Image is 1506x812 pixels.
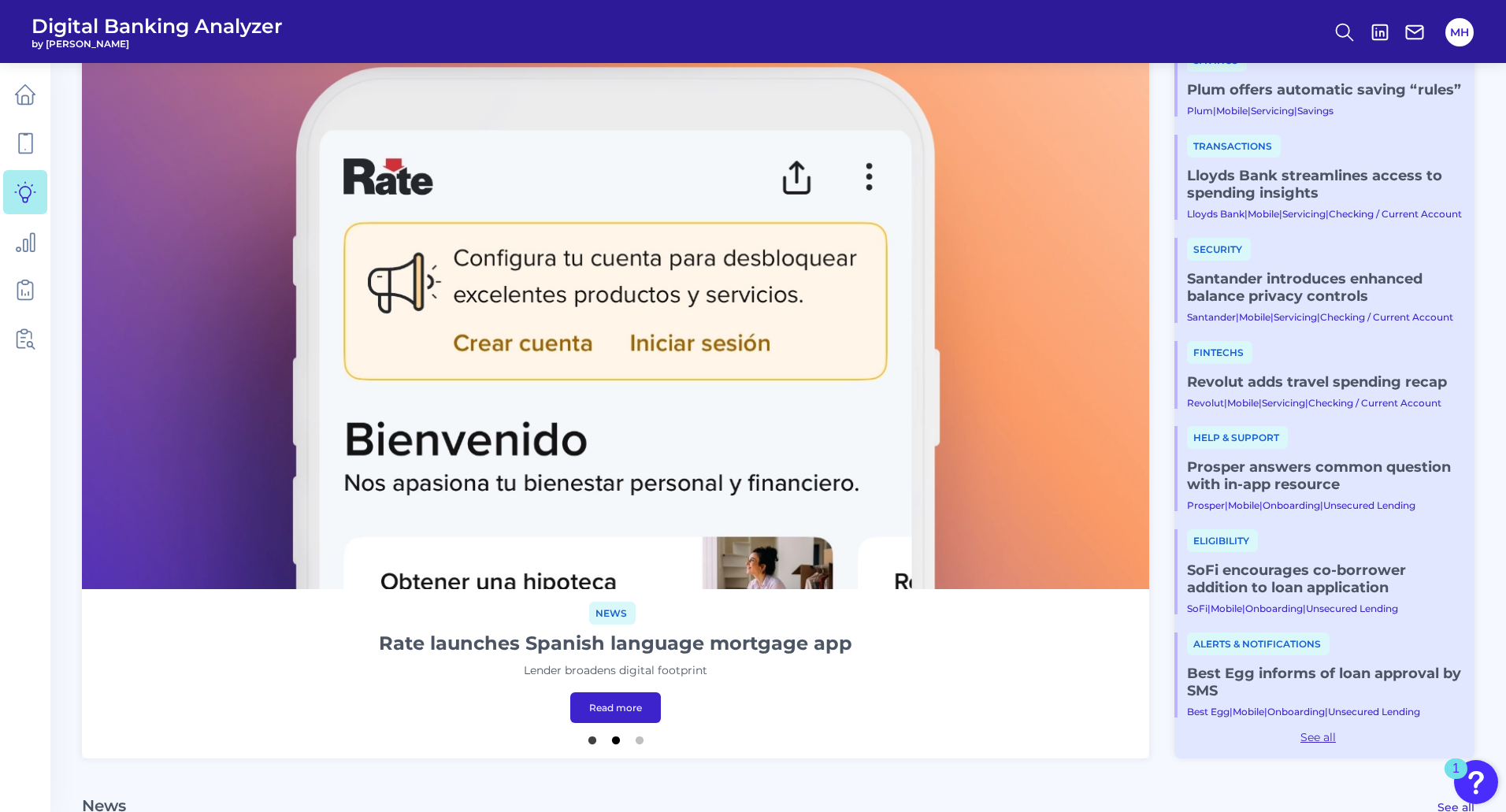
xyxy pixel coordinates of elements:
[584,729,600,744] button: 1
[1233,706,1264,717] a: Mobile
[1187,81,1462,98] a: Plum offers automatic saving “rules”​
[1320,311,1453,323] a: Checking / Current Account
[1452,769,1460,789] div: 1
[1187,426,1288,449] span: Help & Support
[1308,397,1441,409] a: Checking / Current Account
[1207,603,1211,614] span: |
[1187,665,1462,699] a: Best Egg informs of loan approval by SMS
[1242,603,1245,614] span: |
[1303,603,1306,614] span: |
[1259,397,1262,409] span: |
[1187,499,1225,511] a: Prosper
[1325,706,1328,717] span: |
[1282,208,1326,220] a: Servicing
[1294,105,1297,117] span: |
[1187,636,1330,651] a: Alerts & Notifications
[1187,458,1462,493] a: Prosper answers common question with in-app resource
[1306,603,1398,614] a: Unsecured Lending
[1225,499,1228,511] span: |
[1270,311,1274,323] span: |
[1187,167,1462,202] a: Lloyds Bank streamlines access to spending insights
[1187,105,1213,117] a: Plum
[1230,706,1233,717] span: |
[1228,499,1259,511] a: Mobile
[1187,603,1207,614] a: SoFi
[1297,105,1334,117] a: Savings
[1267,706,1325,717] a: Onboarding
[1239,311,1270,323] a: Mobile
[1224,397,1227,409] span: |
[1187,270,1462,305] a: Santander introduces enhanced balance privacy controls
[1251,105,1294,117] a: Servicing
[32,14,283,38] span: Digital Banking Analyzer
[1213,105,1216,117] span: |
[1317,311,1320,323] span: |
[608,729,624,744] button: 2
[1187,529,1258,552] span: Eligibility
[1187,242,1251,256] a: Security
[1187,345,1252,359] a: Fintechs
[1174,730,1462,744] a: See all
[1323,499,1415,511] a: Unsecured Lending
[1187,135,1281,158] span: Transactions
[1263,499,1320,511] a: Onboarding
[1187,632,1330,655] span: Alerts & Notifications
[1279,208,1282,220] span: |
[1248,208,1279,220] a: Mobile
[570,692,661,723] a: Read more
[1445,18,1474,46] button: MH
[1262,397,1305,409] a: Servicing
[1454,760,1498,804] button: Open Resource Center, 1 new notification
[1187,53,1247,67] a: Savings
[589,602,636,625] span: News
[1187,397,1224,409] a: Revolut
[1259,499,1263,511] span: |
[524,662,707,680] p: Lender broadens digital footprint
[1187,208,1244,220] a: Lloyds Bank
[1211,603,1242,614] a: Mobile
[1245,603,1303,614] a: Onboarding
[1187,139,1281,153] a: Transactions
[589,605,636,620] a: News
[1216,105,1248,117] a: Mobile
[632,729,647,744] button: 3
[1187,373,1462,391] a: Revolut adds travel spending recap​
[1187,238,1251,261] span: Security
[1187,430,1288,444] a: Help & Support
[1274,311,1317,323] a: Servicing
[1187,533,1258,547] a: Eligibility
[1329,208,1462,220] a: Checking / Current Account
[379,631,852,656] h1: Rate launches Spanish language mortgage app
[1326,208,1329,220] span: |
[1248,105,1251,117] span: |
[32,38,283,50] span: by [PERSON_NAME]
[1264,706,1267,717] span: |
[1244,208,1248,220] span: |
[1187,706,1230,717] a: Best Egg
[1187,341,1252,364] span: Fintechs
[1320,499,1323,511] span: |
[1328,706,1420,717] a: Unsecured Lending
[1305,397,1308,409] span: |
[1187,562,1462,596] a: SoFi encourages co-borrower addition to loan application
[1227,397,1259,409] a: Mobile
[1236,311,1239,323] span: |
[1187,311,1236,323] a: Santander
